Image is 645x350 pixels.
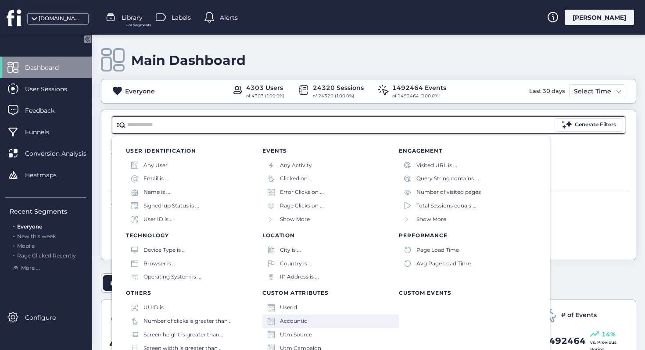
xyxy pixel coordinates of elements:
div: Any Activity [280,161,312,170]
span: USER FILTERS [111,146,155,154]
div: Signed-up Status is ... [143,202,199,210]
div: Number of clicks is greater than .. [143,317,232,325]
span: New this week [17,233,56,239]
div: Device Type is .. [143,246,185,254]
div: Recent Segments [10,207,86,216]
span: # of Events [561,310,597,320]
div: Email is ... [143,175,169,183]
div: Avg Page Load Time [416,260,471,268]
div: of 24320 (100.0%) [313,93,364,100]
p: CUSTOM EVENTS [399,290,535,296]
div: Number of visited pages [416,188,481,196]
span: Users that completed steps [111,213,184,221]
div: Accountid [280,317,308,325]
p: LOCATION [262,233,399,238]
div: Operating System is ... [143,273,201,281]
div: Screen height is greater than .. [143,331,223,339]
p: OTHERS [126,290,262,296]
div: [DOMAIN_NAME] [39,14,82,23]
div: Select Time [572,86,613,96]
p: TECHNOLOGY [126,233,262,238]
div: Last 30 days [527,84,567,98]
div: Browser is .. [143,260,175,268]
span: . [13,250,14,259]
span: Heatmaps [25,170,70,180]
div: Main Dashboard [131,52,246,68]
span: User Sessions [25,84,80,94]
div: City is ... [280,246,301,254]
div: Visited URL is ... [416,161,457,170]
p: PERFORMANCE [399,233,535,238]
div: Clicked on ... [280,175,313,183]
div: of 1492464 (100.0%) [392,93,446,100]
span: . [13,221,14,230]
div: of 4303 (100.0%) [246,93,284,100]
span: Library [122,13,143,22]
span: 14% [602,329,616,339]
span: Show More [280,215,310,224]
div: Any User [143,161,168,170]
div: Name is ... [143,188,170,196]
span: For Segments [126,22,151,28]
div: Rage Clicks on ... [280,202,324,210]
p: EVENTS [262,148,399,154]
div: 1492464 Events [392,83,446,93]
div: Query String contains ... [416,175,479,183]
button: Generate Filters [555,118,623,132]
span: . [13,241,14,249]
div: [PERSON_NAME] [565,10,634,25]
span: More ... [21,264,40,272]
div: 24320 Sessions [313,83,364,93]
span: Show More [416,215,446,224]
p: ENGAGEMENT [399,148,535,154]
div: Utm Source [280,331,312,339]
span: Conversion Analysis [25,149,100,158]
div: Generate Filters [575,121,616,129]
div: IP Address is ... [280,273,319,281]
span: Mobile [17,243,35,249]
div: Country is ... [280,260,312,268]
div: Everyone [125,86,155,96]
span: Funnels [25,127,62,137]
div: Error Clicks on ... [280,188,324,196]
div: 4303 Users [246,83,284,93]
span: . [13,231,14,239]
div: Userid [280,304,297,312]
span: Feedback [25,106,68,115]
div: Total Sessions equals ... [416,202,477,210]
span: Dashboard [25,63,72,72]
div: UUID is ... [143,304,169,312]
span: Alerts [220,13,238,22]
p: USER IDENTIFICATION [126,148,262,154]
span: Labels [172,13,191,22]
span: EVENT FILTERS [111,198,158,206]
span: Rage Clicked Recently [17,252,76,259]
span: Everyone [17,223,42,230]
div: Page Load Time [416,246,459,254]
span: Configure [25,313,69,322]
span: 1492464 [543,334,586,348]
p: CUSTOM ATTRIBUTES [262,290,399,296]
div: User ID is ... [143,215,174,224]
